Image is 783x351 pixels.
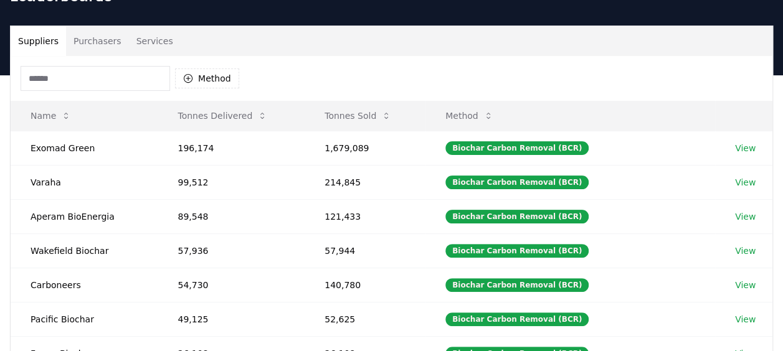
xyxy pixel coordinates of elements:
a: View [735,176,756,189]
a: View [735,245,756,257]
a: View [735,279,756,291]
td: 196,174 [158,131,305,165]
button: Suppliers [11,26,66,56]
div: Biochar Carbon Removal (BCR) [445,244,589,258]
div: Biochar Carbon Removal (BCR) [445,141,589,155]
td: 99,512 [158,165,305,199]
div: Biochar Carbon Removal (BCR) [445,210,589,223]
td: 57,944 [305,233,425,268]
td: 1,679,089 [305,131,425,165]
td: 57,936 [158,233,305,268]
div: Biochar Carbon Removal (BCR) [445,175,589,189]
td: 49,125 [158,302,305,336]
td: Pacific Biochar [11,302,158,336]
button: Tonnes Sold [315,103,401,128]
button: Method [175,68,239,88]
button: Services [129,26,181,56]
td: Wakefield Biochar [11,233,158,268]
td: Exomad Green [11,131,158,165]
td: 214,845 [305,165,425,199]
td: 54,730 [158,268,305,302]
button: Name [21,103,81,128]
a: View [735,313,756,325]
td: Carboneers [11,268,158,302]
button: Purchasers [66,26,129,56]
div: Biochar Carbon Removal (BCR) [445,278,589,292]
button: Tonnes Delivered [168,103,277,128]
td: 121,433 [305,199,425,233]
a: View [735,210,756,223]
td: 52,625 [305,302,425,336]
td: Aperam BioEnergia [11,199,158,233]
button: Method [435,103,503,128]
td: 89,548 [158,199,305,233]
a: View [735,142,756,154]
td: Varaha [11,165,158,199]
div: Biochar Carbon Removal (BCR) [445,312,589,326]
td: 140,780 [305,268,425,302]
